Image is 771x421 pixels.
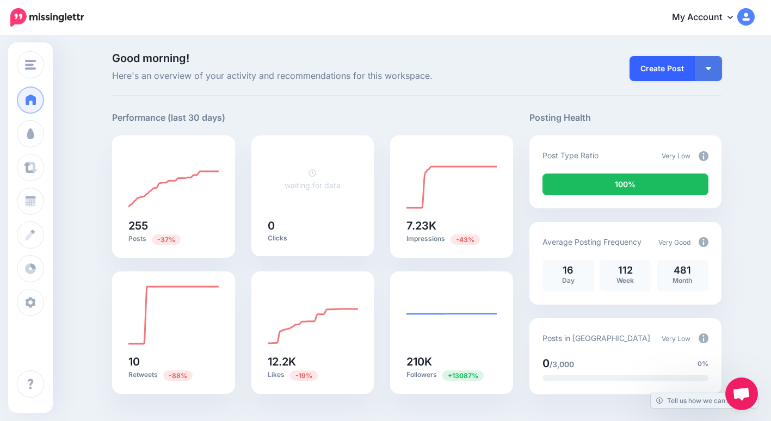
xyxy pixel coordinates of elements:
[699,333,708,343] img: info-circle-grey.png
[542,357,550,370] span: 0
[662,152,690,160] span: Very Low
[542,332,650,344] p: Posts in [GEOGRAPHIC_DATA]
[542,236,642,248] p: Average Posting Frequency
[548,265,589,275] p: 16
[662,335,690,343] span: Very Low
[406,234,497,244] p: Impressions
[406,356,497,367] h5: 210K
[290,370,318,381] span: Previous period: 15.1K
[406,370,497,380] p: Followers
[529,111,721,125] h5: Posting Health
[406,220,497,231] h5: 7.23K
[112,52,189,65] span: Good morning!
[616,276,634,284] span: Week
[442,370,484,381] span: Previous period: 1.6K
[128,356,219,367] h5: 10
[699,237,708,247] img: info-circle-grey.png
[661,4,755,31] a: My Account
[451,234,480,245] span: Previous period: 12.8K
[725,377,758,410] div: Open chat
[562,276,575,284] span: Day
[699,151,708,161] img: info-circle-grey.png
[268,370,358,380] p: Likes
[128,370,219,380] p: Retweets
[112,69,513,83] span: Here's an overview of your activity and recommendations for this workspace.
[25,60,36,70] img: menu.png
[152,234,181,245] span: Previous period: 407
[673,276,692,284] span: Month
[605,265,646,275] p: 112
[651,393,758,408] a: Tell us how we can improve
[662,265,703,275] p: 481
[698,358,708,369] span: 0%
[706,67,711,70] img: arrow-down-white.png
[542,174,708,195] div: 100% of your posts in the last 30 days were manually created (i.e. were not from Drip Campaigns o...
[128,234,219,244] p: Posts
[163,370,193,381] span: Previous period: 81
[630,56,695,81] a: Create Post
[268,220,358,231] h5: 0
[112,111,225,125] h5: Performance (last 30 days)
[268,234,358,243] p: Clicks
[268,356,358,367] h5: 12.2K
[10,8,84,27] img: Missinglettr
[550,360,574,369] span: /3,000
[658,238,690,246] span: Very Good
[285,168,341,190] a: waiting for data
[542,149,599,162] p: Post Type Ratio
[128,220,219,231] h5: 255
